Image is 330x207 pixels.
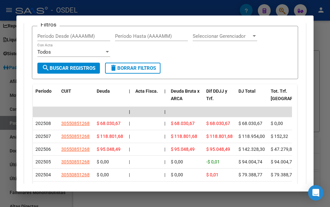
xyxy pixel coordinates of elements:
[171,88,199,101] span: Deuda Bruta x ARCA
[171,121,195,126] span: $ 68.030,67
[206,121,230,126] span: $ 68.030,67
[61,134,90,139] span: 30550851268
[271,134,288,139] span: $ 152,32
[33,84,59,113] datatable-header-cell: Período
[94,84,126,113] datatable-header-cell: Deuda
[35,147,51,152] span: 202506
[37,21,60,28] h3: Filtros
[204,84,236,113] datatable-header-cell: Dif DDJJ y Trf.
[171,172,183,177] span: $ 0,00
[133,84,162,113] datatable-header-cell: Acta Fisca.
[110,65,156,71] span: Borrar Filtros
[238,147,265,152] span: $ 142.328,30
[164,159,165,164] span: |
[193,33,251,39] span: Seleccionar Gerenciador
[35,159,51,164] span: 202505
[164,88,166,94] span: |
[238,88,256,94] span: DJ Total
[97,121,121,126] span: $ 68.030,67
[110,64,117,72] mat-icon: delete
[206,88,227,101] span: Dif DDJJ y Trf.
[61,159,90,164] span: 30550851268
[164,147,165,152] span: |
[271,172,295,177] span: $ 79.388,76
[37,49,51,55] span: Todos
[35,88,52,94] span: Período
[129,121,130,126] span: |
[236,84,268,113] datatable-header-cell: DJ Total
[42,65,95,71] span: Buscar Registros
[97,147,121,152] span: $ 95.048,49
[37,63,100,74] button: Buscar Registros
[162,84,168,113] datatable-header-cell: |
[164,134,165,139] span: |
[206,172,218,177] span: $ 0,01
[171,159,183,164] span: $ 0,00
[168,84,204,113] datatable-header-cell: Deuda Bruta x ARCA
[238,172,262,177] span: $ 79.388,77
[129,109,130,114] span: |
[271,147,295,152] span: $ 47.279,81
[97,172,109,177] span: $ 0,00
[271,121,283,126] span: $ 0,00
[308,185,324,201] div: Open Intercom Messenger
[171,134,197,139] span: $ 118.801,68
[271,159,295,164] span: $ 94.004,75
[97,134,123,139] span: $ 118.801,68
[129,88,130,94] span: |
[271,88,315,101] span: Tot. Trf. [GEOGRAPHIC_DATA]
[35,172,51,177] span: 202504
[238,134,265,139] span: $ 118.954,00
[35,134,51,139] span: 202507
[129,159,130,164] span: |
[164,109,166,114] span: |
[61,121,90,126] span: 30550851268
[61,88,71,94] span: CUIT
[61,172,90,177] span: 30550851268
[135,88,158,94] span: Acta Fisca.
[171,147,195,152] span: $ 95.048,49
[129,172,130,177] span: |
[61,147,90,152] span: 30550851268
[206,134,233,139] span: $ 118.801,68
[238,121,262,126] span: $ 68.030,67
[97,159,109,164] span: $ 0,00
[42,64,50,72] mat-icon: search
[105,63,160,74] button: Borrar Filtros
[59,84,94,113] datatable-header-cell: CUIT
[129,147,130,152] span: |
[206,147,230,152] span: $ 95.048,49
[164,121,165,126] span: |
[238,159,262,164] span: $ 94.004,74
[126,84,133,113] datatable-header-cell: |
[129,134,130,139] span: |
[206,159,220,164] span: -$ 0,01
[164,172,165,177] span: |
[268,84,300,113] datatable-header-cell: Tot. Trf. Bruto
[35,121,51,126] span: 202508
[97,88,110,94] span: Deuda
